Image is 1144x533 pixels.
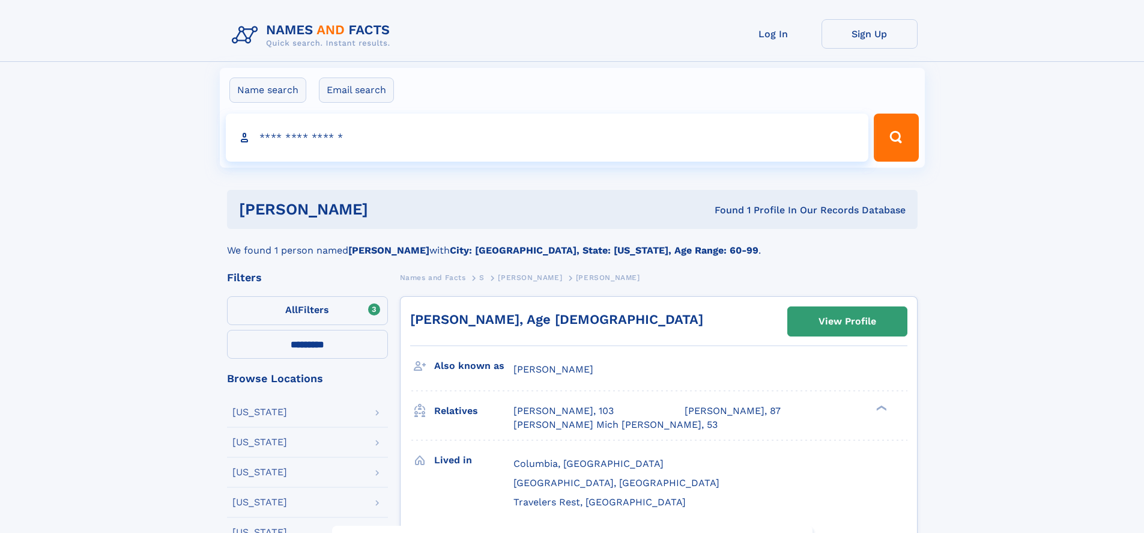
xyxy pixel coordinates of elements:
[227,373,388,384] div: Browse Locations
[822,19,918,49] a: Sign Up
[434,401,513,421] h3: Relatives
[227,296,388,325] label: Filters
[479,270,485,285] a: S
[434,356,513,376] h3: Also known as
[229,78,306,103] label: Name search
[725,19,822,49] a: Log In
[513,496,686,508] span: Travelers Rest, [GEOGRAPHIC_DATA]
[232,437,287,447] div: [US_STATE]
[479,273,485,282] span: S
[541,204,906,217] div: Found 1 Profile In Our Records Database
[434,450,513,471] h3: Lived in
[685,404,781,418] a: [PERSON_NAME], 87
[232,498,287,507] div: [US_STATE]
[227,19,400,52] img: Logo Names and Facts
[513,458,664,469] span: Columbia, [GEOGRAPHIC_DATA]
[498,273,562,282] span: [PERSON_NAME]
[788,307,907,336] a: View Profile
[513,418,718,431] a: [PERSON_NAME] Mich [PERSON_NAME], 53
[400,270,466,285] a: Names and Facts
[319,78,394,103] label: Email search
[348,245,429,256] b: [PERSON_NAME]
[227,272,388,283] div: Filters
[450,245,758,256] b: City: [GEOGRAPHIC_DATA], State: [US_STATE], Age Range: 60-99
[576,273,640,282] span: [PERSON_NAME]
[498,270,562,285] a: [PERSON_NAME]
[819,308,876,335] div: View Profile
[232,407,287,417] div: [US_STATE]
[874,114,918,162] button: Search Button
[513,404,614,418] a: [PERSON_NAME], 103
[410,312,703,327] a: [PERSON_NAME], Age [DEMOGRAPHIC_DATA]
[226,114,869,162] input: search input
[232,468,287,477] div: [US_STATE]
[285,304,298,315] span: All
[513,364,593,375] span: [PERSON_NAME]
[873,404,888,412] div: ❯
[239,202,542,217] h1: [PERSON_NAME]
[513,477,719,489] span: [GEOGRAPHIC_DATA], [GEOGRAPHIC_DATA]
[227,229,918,258] div: We found 1 person named with .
